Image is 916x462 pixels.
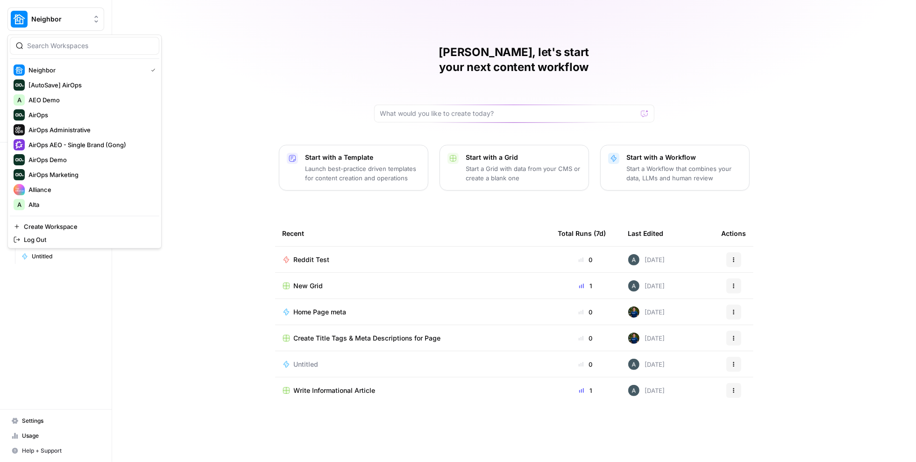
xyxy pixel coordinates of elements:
p: Start with a Workflow [627,153,742,162]
img: [AutoSave] AirOps Logo [14,79,25,91]
span: A [17,200,21,209]
a: Log Out [10,233,159,246]
img: Neighbor Logo [14,64,25,76]
p: Start with a Template [305,153,420,162]
span: Reddit Test [294,255,330,264]
span: New Grid [294,281,323,291]
span: Untitled [32,252,100,261]
a: New Grid [283,281,543,291]
div: Last Edited [628,220,664,246]
div: Workspace: Neighbor [7,35,162,249]
img: AirOps Marketing Logo [14,169,25,180]
div: 0 [558,360,613,369]
span: Create Title Tags & Meta Descriptions for Page [294,334,441,343]
span: Home Page meta [294,307,347,317]
span: Create Workspace [24,222,152,231]
div: Recent [283,220,543,246]
img: 68eax6o9931tp367ot61l5pewa28 [628,385,639,396]
button: Start with a WorkflowStart a Workflow that combines your data, LLMs and human review [600,145,750,191]
span: AirOps Demo [28,155,152,164]
img: AirOps Demo Logo [14,154,25,165]
span: AirOps Marketing [28,170,152,179]
a: Untitled [283,360,543,369]
span: AirOps AEO - Single Brand (Gong) [28,140,152,149]
div: [DATE] [628,280,665,291]
img: Neighbor Logo [11,11,28,28]
div: Actions [722,220,746,246]
span: Usage [22,432,100,440]
span: Untitled [294,360,319,369]
a: Create Title Tags & Meta Descriptions for Page [283,334,543,343]
div: 0 [558,307,613,317]
span: AirOps [28,110,152,120]
img: AirOps Logo [14,109,25,121]
img: 68eax6o9931tp367ot61l5pewa28 [628,280,639,291]
a: Untitled [17,249,104,264]
img: AirOps AEO - Single Brand (Gong) Logo [14,139,25,150]
p: Start a Grid with data from your CMS or create a blank one [466,164,581,183]
input: Search Workspaces [27,41,153,50]
span: Settings [22,417,100,425]
div: [DATE] [628,359,665,370]
div: [DATE] [628,254,665,265]
span: Log Out [24,235,152,244]
img: 68eax6o9931tp367ot61l5pewa28 [628,254,639,265]
div: Total Runs (7d) [558,220,606,246]
a: Write Informational Article [283,386,543,395]
p: Launch best-practice driven templates for content creation and operations [305,164,420,183]
span: Write Informational Article [294,386,376,395]
div: 0 [558,334,613,343]
img: 68soq3pkptmntqpesssmmm5ejrlv [628,306,639,318]
h1: [PERSON_NAME], let's start your next content workflow [374,45,654,75]
span: Alliance [28,185,152,194]
input: What would you like to create today? [380,109,637,118]
span: Alta [28,200,152,209]
a: Create Workspace [10,220,159,233]
div: 0 [558,255,613,264]
span: [AutoSave] AirOps [28,80,152,90]
a: Usage [7,428,104,443]
button: Help + Support [7,443,104,458]
button: Start with a TemplateLaunch best-practice driven templates for content creation and operations [279,145,428,191]
p: Start a Workflow that combines your data, LLMs and human review [627,164,742,183]
div: 1 [558,281,613,291]
button: Workspace: Neighbor [7,7,104,31]
span: Neighbor [31,14,88,24]
img: 68soq3pkptmntqpesssmmm5ejrlv [628,333,639,344]
span: Neighbor [28,65,143,75]
p: Start with a Grid [466,153,581,162]
button: Start with a GridStart a Grid with data from your CMS or create a blank one [440,145,589,191]
a: Home Page meta [283,307,543,317]
span: Help + Support [22,447,100,455]
a: Settings [7,413,104,428]
img: 68eax6o9931tp367ot61l5pewa28 [628,359,639,370]
img: Alliance Logo [14,184,25,195]
a: Reddit Test [283,255,543,264]
img: AirOps Administrative Logo [14,124,25,135]
div: [DATE] [628,306,665,318]
div: 1 [558,386,613,395]
span: A [17,95,21,105]
div: [DATE] [628,385,665,396]
div: [DATE] [628,333,665,344]
span: AEO Demo [28,95,152,105]
span: AirOps Administrative [28,125,152,135]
